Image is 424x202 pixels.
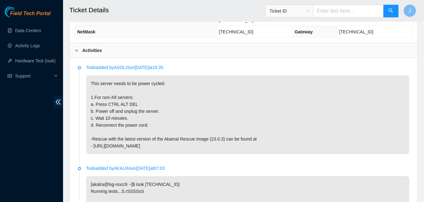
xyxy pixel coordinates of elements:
[404,4,416,17] button: J
[53,96,63,108] span: double-left
[8,74,12,78] span: read
[5,6,32,17] img: Akamai Technologies
[15,58,55,63] a: Hardware Test (isok)
[295,29,313,34] span: Gateway
[86,165,409,172] p: Todo added by AKALRA on [DATE] at 07:03
[15,43,40,48] a: Activity Logs
[388,8,393,14] span: search
[15,70,52,82] span: Support
[86,64,409,71] p: Todo added by ASOLIS on [DATE] at 16:35
[339,29,373,34] span: [TECHNICAL_ID]
[15,28,41,33] a: Data Centers
[86,75,409,154] p: This server needs to be power cycled: 1.For non-X8 servers: a. Press CTRL ALT DEL b. Power off an...
[383,5,398,17] button: search
[70,43,417,58] div: Activities
[82,47,102,54] b: Activities
[77,29,96,34] span: NetMask
[270,6,309,16] span: Ticket ID
[219,29,253,34] span: [TECHNICAL_ID]
[75,49,78,52] span: right
[10,11,50,17] span: Field Tech Portal
[313,5,384,17] input: Enter text here...
[409,7,411,15] span: J
[5,11,50,20] a: Akamai TechnologiesField Tech Portal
